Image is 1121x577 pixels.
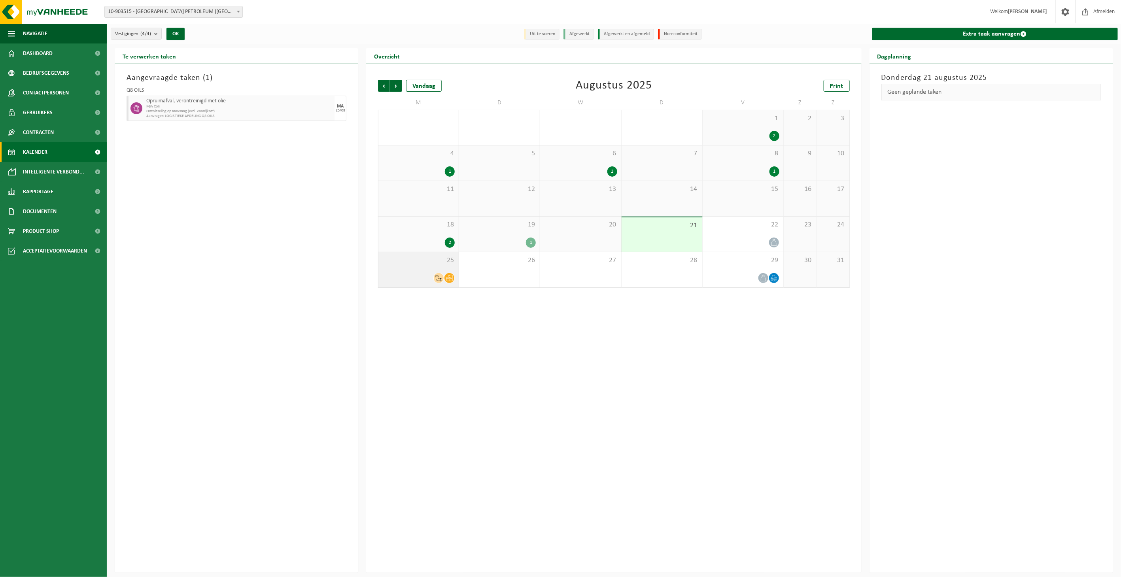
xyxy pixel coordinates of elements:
span: 23 [788,221,812,229]
td: D [459,96,540,110]
span: Dashboard [23,43,53,63]
span: 16 [788,185,812,194]
span: 1 [206,74,210,82]
div: Geen geplande taken [881,84,1101,100]
span: 8 [707,149,779,158]
h2: Overzicht [366,48,408,64]
span: Print [830,83,843,89]
span: 10-903515 - KUWAIT PETROLEUM (BELGIUM) NV - ANTWERPEN [104,6,243,18]
span: 30 [788,256,812,265]
h2: Dagplanning [870,48,919,64]
span: 28 [626,256,698,265]
span: 13 [544,185,617,194]
span: Kalender [23,142,47,162]
span: 9 [788,149,812,158]
div: Vandaag [406,80,442,92]
span: 25 [382,256,455,265]
span: 10-903515 - KUWAIT PETROLEUM (BELGIUM) NV - ANTWERPEN [105,6,242,17]
span: 5 [463,149,536,158]
span: 4 [382,149,455,158]
td: M [378,96,459,110]
h3: Aangevraagde taken ( ) [127,72,346,84]
li: Afgewerkt [563,29,594,40]
span: 17 [820,185,845,194]
span: Product Shop [23,221,59,241]
span: 2 [788,114,812,123]
h2: Te verwerken taken [115,48,184,64]
li: Afgewerkt en afgemeld [598,29,654,40]
span: Contactpersonen [23,83,69,103]
span: Bedrijfsgegevens [23,63,69,83]
span: 18 [382,221,455,229]
span: 24 [820,221,845,229]
div: Q8 OILS [127,88,346,96]
span: Rapportage [23,182,53,202]
div: 1 [607,166,617,177]
span: 19 [463,221,536,229]
span: 31 [820,256,845,265]
td: V [703,96,784,110]
span: 22 [707,221,779,229]
span: Acceptatievoorwaarden [23,241,87,261]
span: Vorige [378,80,390,92]
span: 6 [544,149,617,158]
span: 11 [382,185,455,194]
div: 25/08 [336,109,345,113]
span: 10 [820,149,845,158]
a: Extra taak aanvragen [872,28,1118,40]
span: Contracten [23,123,54,142]
a: Print [824,80,850,92]
span: Gebruikers [23,103,53,123]
span: 20 [544,221,617,229]
div: 1 [769,166,779,177]
td: Z [784,96,817,110]
strong: [PERSON_NAME] [1008,9,1047,15]
li: Non-conformiteit [658,29,702,40]
div: MA [337,104,344,109]
span: Documenten [23,202,57,221]
div: 2 [769,131,779,141]
div: 1 [526,238,536,248]
span: Intelligente verbond... [23,162,84,182]
span: Volgende [390,80,402,92]
span: 1 [707,114,779,123]
span: Navigatie [23,24,47,43]
button: OK [166,28,185,40]
span: 15 [707,185,779,194]
div: 1 [445,166,455,177]
h3: Donderdag 21 augustus 2025 [881,72,1101,84]
div: Augustus 2025 [576,80,652,92]
span: 27 [544,256,617,265]
td: D [622,96,703,110]
button: Vestigingen(4/4) [111,28,162,40]
div: 2 [445,238,455,248]
td: Z [817,96,849,110]
span: 12 [463,185,536,194]
span: Aanvrager: LOGISTIEKE AFDELING Q8 OILS [146,114,333,119]
span: KGA Colli [146,104,333,109]
li: Uit te voeren [524,29,560,40]
span: Omwisseling op aanvraag (excl. voorrijkost) [146,109,333,114]
span: Opruimafval, verontreinigd met olie [146,98,333,104]
count: (4/4) [140,31,151,36]
span: 21 [626,221,698,230]
span: 3 [820,114,845,123]
span: 14 [626,185,698,194]
td: W [540,96,621,110]
span: Vestigingen [115,28,151,40]
span: 29 [707,256,779,265]
span: 26 [463,256,536,265]
span: 7 [626,149,698,158]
